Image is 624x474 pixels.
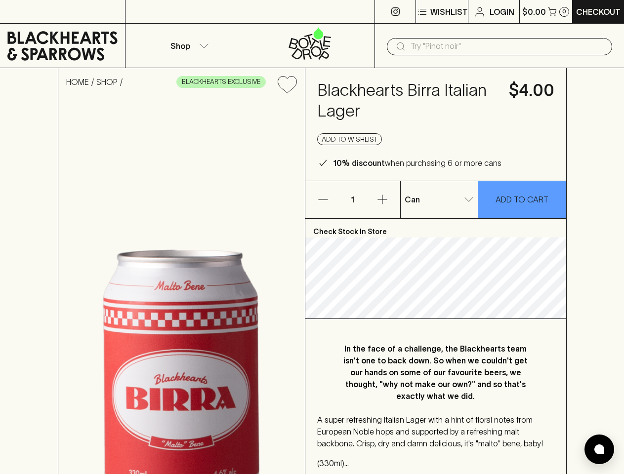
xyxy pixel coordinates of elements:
[496,194,548,205] p: ADD TO CART
[317,80,497,121] h4: Blackhearts Birra Italian Lager
[405,194,420,205] p: Can
[490,6,514,18] p: Login
[341,181,365,218] p: 1
[333,157,501,169] p: when purchasing 6 or more cans
[177,77,265,87] span: BLACKHEARTS EXCLUSIVE
[401,190,478,209] div: Can
[305,219,566,237] p: Check Stock In Store
[333,158,385,167] b: 10% discount
[125,6,134,18] p: ⠀
[478,181,566,218] button: ADD TO CART
[594,444,604,454] img: bubble-icon
[430,6,468,18] p: Wishlist
[317,414,554,449] p: A super refreshing Italian Lager with a hint of floral notes from European Noble hops and support...
[170,40,190,52] p: Shop
[522,6,546,18] p: $0.00
[576,6,621,18] p: Checkout
[66,78,89,86] a: HOME
[562,9,566,14] p: 0
[317,457,554,469] p: (330ml) 4.6% ABV
[274,72,301,97] button: Add to wishlist
[317,133,382,145] button: Add to wishlist
[96,78,118,86] a: SHOP
[337,343,535,402] p: In the face of a challenge, the Blackhearts team isn't one to back down. So when we couldn't get ...
[125,24,250,68] button: Shop
[411,39,604,54] input: Try "Pinot noir"
[509,80,554,101] h4: $4.00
